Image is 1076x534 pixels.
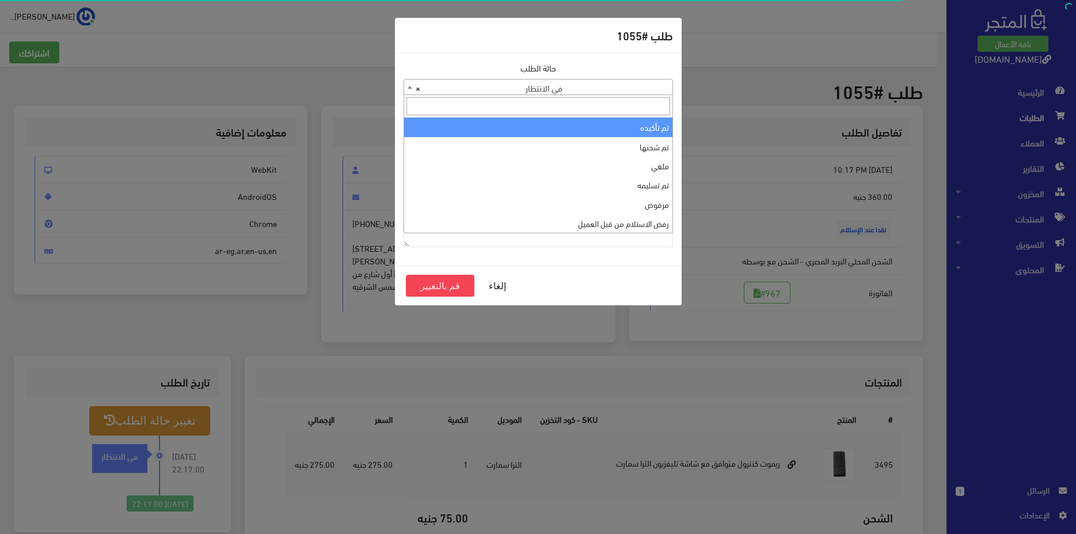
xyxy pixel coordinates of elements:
li: تم تأكيده [404,118,672,137]
button: إلغاء [474,275,520,297]
li: رفض الاستلام من قبل العميل [404,214,672,233]
li: تم تسليمه [404,175,672,194]
h5: طلب #1055 [617,26,673,44]
li: تم شحنها [404,137,672,156]
span: في الانتظار [404,79,673,95]
li: ملغي [404,156,672,175]
button: قم بالتغيير [406,275,475,297]
span: × [416,79,420,96]
li: مرفوض [404,195,672,214]
span: في الانتظار [404,79,672,96]
label: حالة الطلب [520,62,556,74]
